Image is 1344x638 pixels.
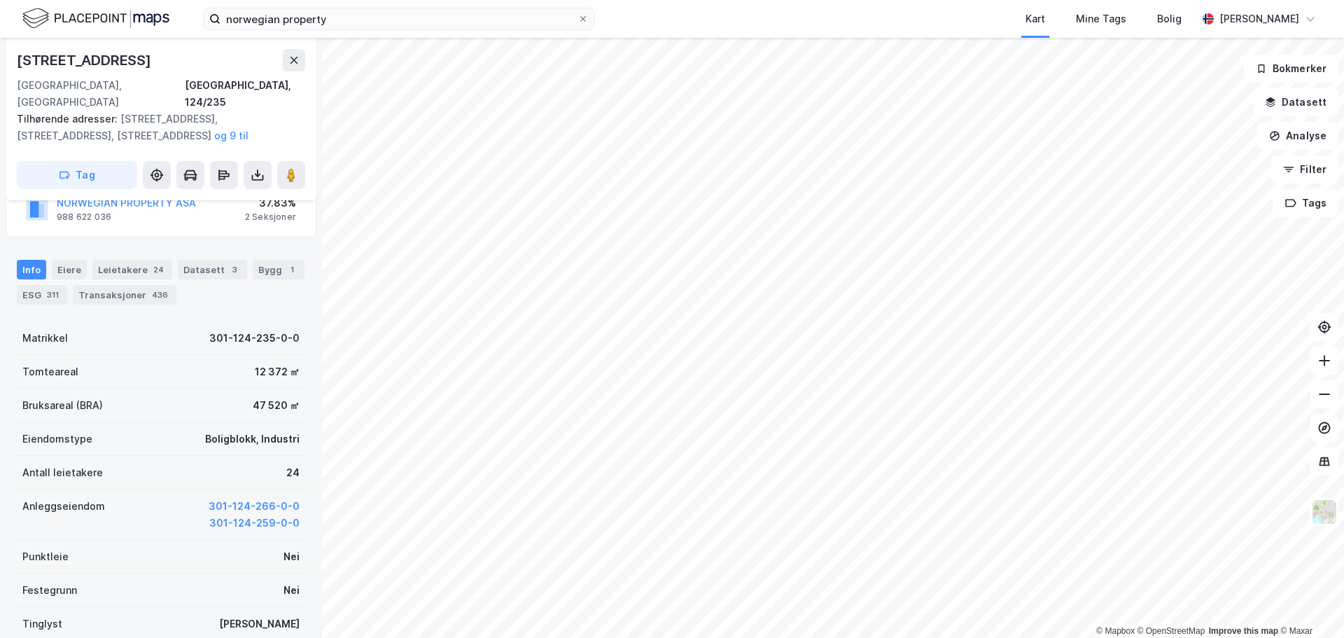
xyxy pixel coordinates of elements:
[22,548,69,565] div: Punktleie
[219,616,300,632] div: [PERSON_NAME]
[1076,11,1126,27] div: Mine Tags
[209,330,300,347] div: 301-124-235-0-0
[253,260,304,279] div: Bygg
[22,330,68,347] div: Matrikkel
[253,397,300,414] div: 47 520 ㎡
[1157,11,1182,27] div: Bolig
[17,49,154,71] div: [STREET_ADDRESS]
[227,263,241,277] div: 3
[92,260,172,279] div: Leietakere
[22,363,78,380] div: Tomteareal
[1271,155,1338,183] button: Filter
[1273,189,1338,217] button: Tags
[285,263,299,277] div: 1
[1257,122,1338,150] button: Analyse
[17,113,120,125] span: Tilhørende adresser:
[149,288,171,302] div: 436
[1244,55,1338,83] button: Bokmerker
[22,6,169,31] img: logo.f888ab2527a4732fd821a326f86c7f29.svg
[178,260,247,279] div: Datasett
[286,464,300,481] div: 24
[22,431,92,448] div: Eiendomstype
[1219,11,1299,27] div: [PERSON_NAME]
[22,498,105,515] div: Anleggseiendom
[255,363,300,380] div: 12 372 ㎡
[52,260,87,279] div: Eiere
[1096,626,1135,636] a: Mapbox
[17,161,137,189] button: Tag
[22,464,103,481] div: Antall leietakere
[22,397,103,414] div: Bruksareal (BRA)
[44,288,62,302] div: 311
[1209,626,1278,636] a: Improve this map
[57,211,111,223] div: 988 622 036
[17,260,46,279] div: Info
[73,285,176,305] div: Transaksjoner
[150,263,167,277] div: 24
[185,77,305,111] div: [GEOGRAPHIC_DATA], 124/235
[22,582,77,599] div: Festegrunn
[1137,626,1205,636] a: OpenStreetMap
[283,582,300,599] div: Nei
[17,111,294,144] div: [STREET_ADDRESS], [STREET_ADDRESS], [STREET_ADDRESS]
[1311,499,1338,525] img: Z
[205,431,300,448] div: Boligblokk, Industri
[245,195,296,211] div: 37.83%
[1274,571,1344,638] iframe: Chat Widget
[209,515,300,532] button: 301-124-259-0-0
[22,616,62,632] div: Tinglyst
[245,211,296,223] div: 2 Seksjoner
[283,548,300,565] div: Nei
[1253,88,1338,116] button: Datasett
[1025,11,1045,27] div: Kart
[17,77,185,111] div: [GEOGRAPHIC_DATA], [GEOGRAPHIC_DATA]
[220,8,577,29] input: Søk på adresse, matrikkel, gårdeiere, leietakere eller personer
[17,285,67,305] div: ESG
[209,498,300,515] button: 301-124-266-0-0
